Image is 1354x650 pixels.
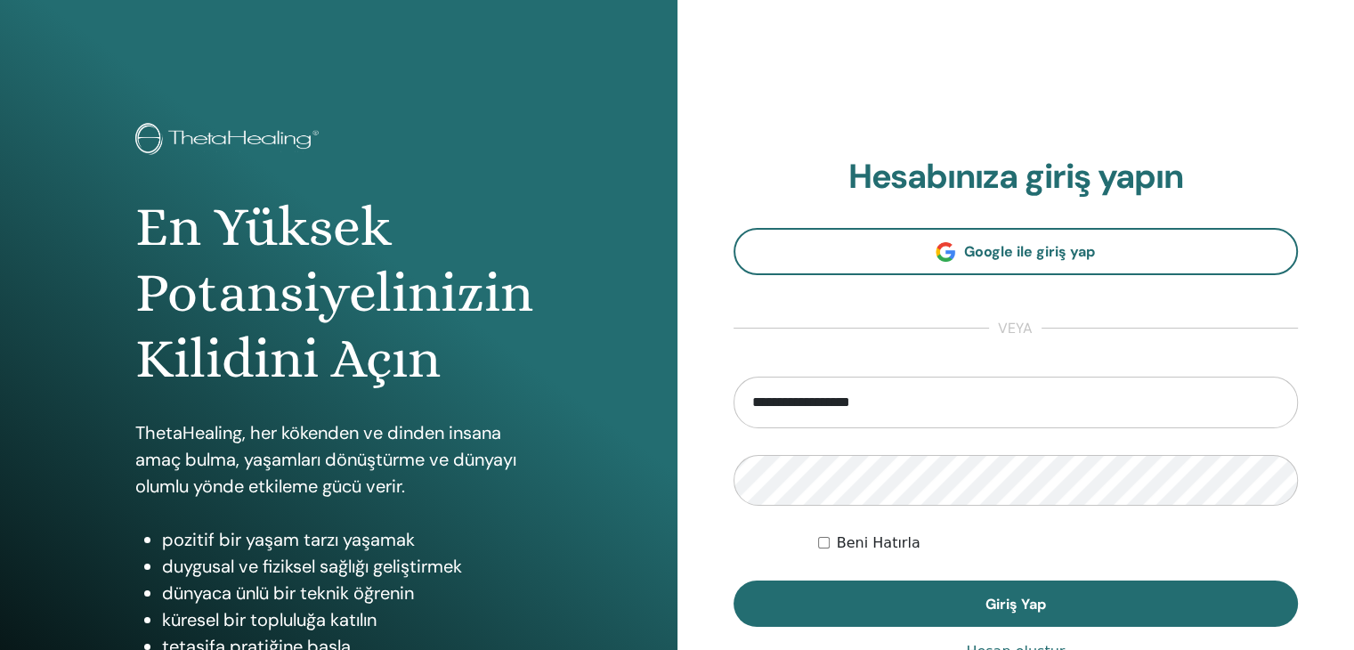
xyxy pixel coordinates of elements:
li: duygusal ve fiziksel sağlığı geliştirmek [162,553,542,580]
div: Keep me authenticated indefinitely or until I manually logout [818,532,1298,554]
li: pozitif bir yaşam tarzı yaşamak [162,526,542,553]
h1: En Yüksek Potansiyelinizin Kilidini Açın [135,194,542,393]
p: ThetaHealing, her kökenden ve dinden insana amaç bulma, yaşamları dönüştürme ve dünyayı olumlu yö... [135,419,542,500]
h2: Hesabınıza giriş yapın [734,157,1299,198]
button: Giriş Yap [734,581,1299,627]
span: Google ile giriş yap [964,242,1095,261]
a: Google ile giriş yap [734,228,1299,275]
li: dünyaca ünlü bir teknik öğrenin [162,580,542,606]
span: Giriş Yap [985,595,1046,613]
label: Beni Hatırla [837,532,920,554]
li: küresel bir topluluğa katılın [162,606,542,633]
span: veya [989,318,1042,339]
